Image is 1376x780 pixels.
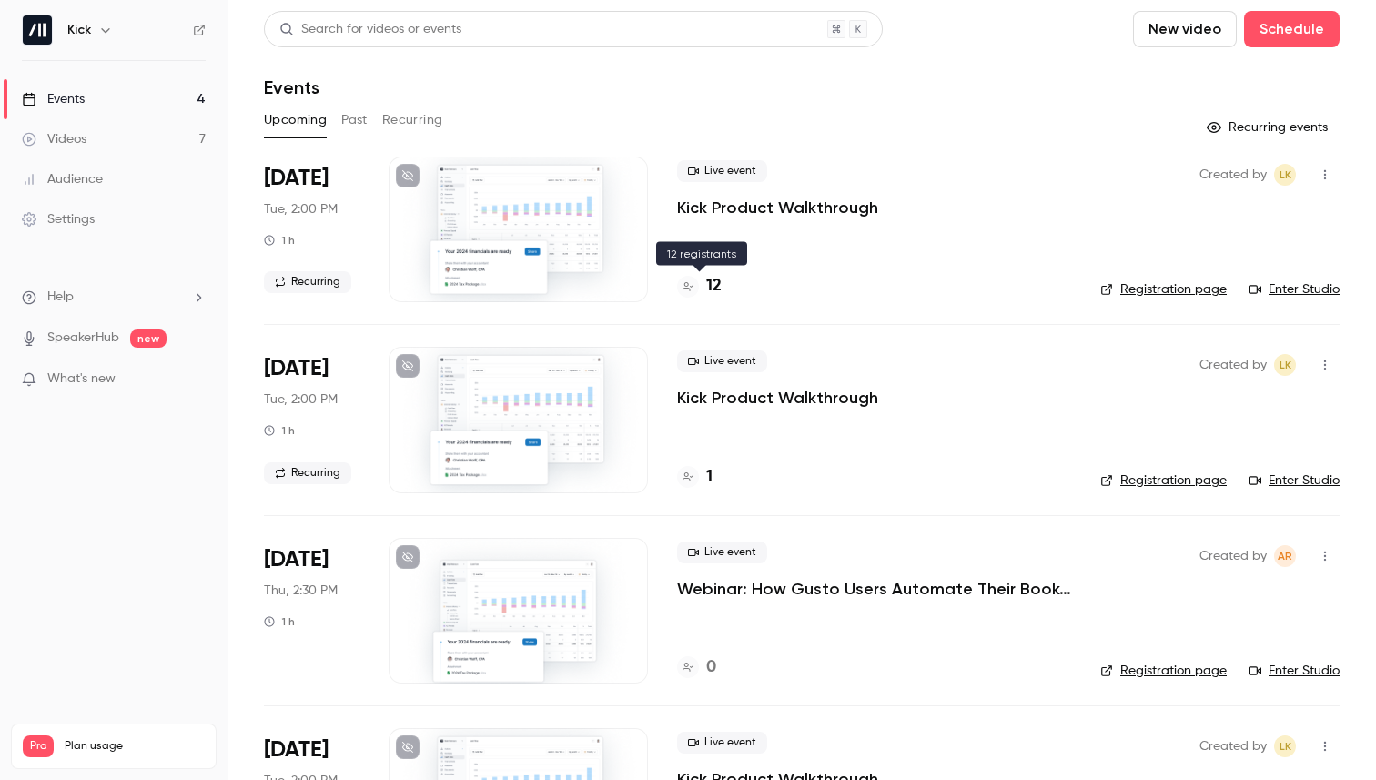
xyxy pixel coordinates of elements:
[22,90,85,108] div: Events
[47,329,119,348] a: SpeakerHub
[1274,164,1296,186] span: Logan Kieller
[1199,545,1267,567] span: Created by
[1100,471,1227,490] a: Registration page
[1199,354,1267,376] span: Created by
[22,170,103,188] div: Audience
[130,329,167,348] span: new
[1100,280,1227,299] a: Registration page
[264,354,329,383] span: [DATE]
[341,106,368,135] button: Past
[23,15,52,45] img: Kick
[677,160,767,182] span: Live event
[22,130,86,148] div: Videos
[677,465,713,490] a: 1
[1280,164,1291,186] span: LK
[264,164,329,193] span: [DATE]
[1278,545,1292,567] span: AR
[1133,11,1237,47] button: New video
[264,390,338,409] span: Tue, 2:00 PM
[264,233,295,248] div: 1 h
[382,106,443,135] button: Recurring
[264,423,295,438] div: 1 h
[677,274,722,299] a: 12
[174,760,179,771] span: 7
[706,274,722,299] h4: 12
[264,157,359,302] div: Aug 12 Tue, 11:00 AM (America/Los Angeles)
[1274,545,1296,567] span: Andrew Roth
[677,578,1071,600] a: Webinar: How Gusto Users Automate Their Books with Kick
[47,370,116,389] span: What's new
[22,210,95,228] div: Settings
[677,655,716,680] a: 0
[264,582,338,600] span: Thu, 2:30 PM
[706,465,713,490] h4: 1
[264,614,295,629] div: 1 h
[264,462,351,484] span: Recurring
[1199,164,1267,186] span: Created by
[1274,354,1296,376] span: Logan Kieller
[65,739,205,754] span: Plan usage
[1199,735,1267,757] span: Created by
[264,347,359,492] div: Aug 19 Tue, 11:00 AM (America/Los Angeles)
[706,655,716,680] h4: 0
[1100,662,1227,680] a: Registration page
[47,288,74,307] span: Help
[1249,662,1340,680] a: Enter Studio
[174,757,205,774] p: / 150
[1249,280,1340,299] a: Enter Studio
[22,288,206,307] li: help-dropdown-opener
[264,538,359,684] div: Aug 21 Thu, 11:30 AM (America/Los Angeles)
[1244,11,1340,47] button: Schedule
[1274,735,1296,757] span: Logan Kieller
[677,197,878,218] a: Kick Product Walkthrough
[264,76,319,98] h1: Events
[677,387,878,409] a: Kick Product Walkthrough
[1249,471,1340,490] a: Enter Studio
[677,732,767,754] span: Live event
[23,735,54,757] span: Pro
[1280,354,1291,376] span: LK
[1199,113,1340,142] button: Recurring events
[264,545,329,574] span: [DATE]
[677,542,767,563] span: Live event
[67,21,91,39] h6: Kick
[279,20,461,39] div: Search for videos or events
[264,106,327,135] button: Upcoming
[1280,735,1291,757] span: LK
[677,350,767,372] span: Live event
[264,200,338,218] span: Tue, 2:00 PM
[264,271,351,293] span: Recurring
[23,757,57,774] p: Videos
[264,735,329,765] span: [DATE]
